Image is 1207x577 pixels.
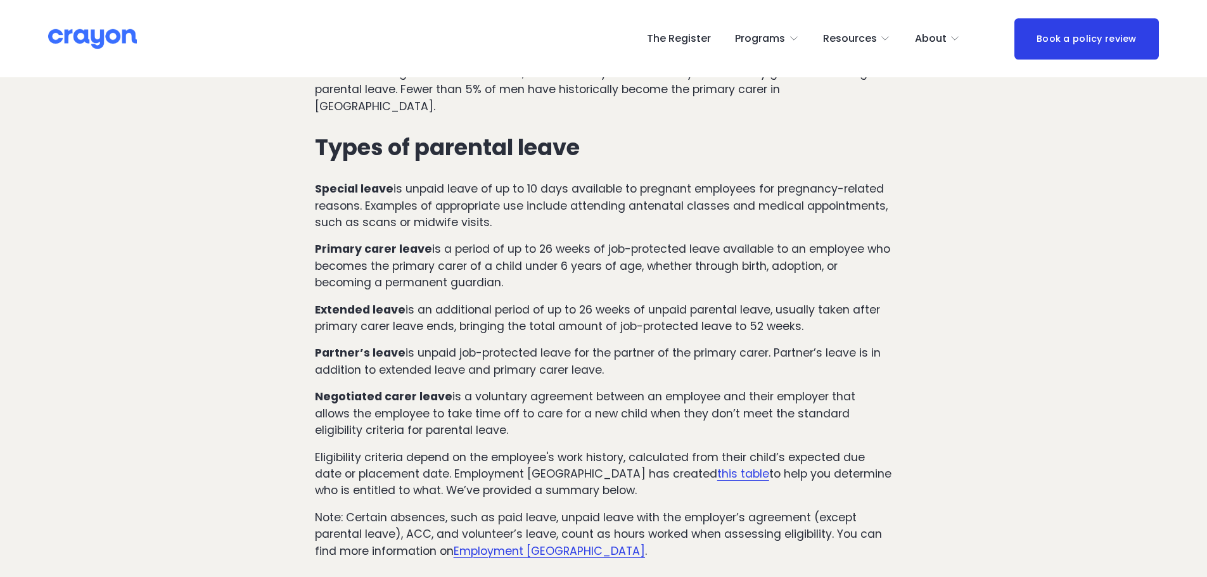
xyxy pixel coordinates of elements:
p: As far as the legislation is concerned, there can only be one Primary Carer at any given time dur... [315,65,892,115]
span: About [915,30,947,48]
p: is a voluntary agreement between an employee and their employer that allows the employee to take ... [315,388,892,438]
a: folder dropdown [915,29,961,49]
strong: Partner’s leave [315,345,406,360]
strong: Types of parental leave [315,132,580,163]
img: Crayon [48,28,137,50]
span: Resources [823,30,877,48]
a: Employment [GEOGRAPHIC_DATA] [454,543,645,559]
a: folder dropdown [823,29,891,49]
strong: Special leave [315,181,393,196]
p: is an additional period of up to 26 weeks of unpaid parental leave, usually taken after primary c... [315,301,892,335]
strong: Negotiated carer leave [315,389,452,404]
p: Eligibility criteria depend on the employee's work history, calculated from their child’s expecte... [315,449,892,499]
p: is unpaid job-protected leave for the partner of the primary carer. Partner’s leave is in additio... [315,345,892,378]
strong: Extended leave [315,302,406,317]
p: is a period of up to 26 weeks of job-protected leave available to an employee who becomes the pri... [315,241,892,291]
a: this table [717,466,769,481]
span: Programs [735,30,785,48]
a: The Register [647,29,711,49]
p: is unpaid leave of up to 10 days available to pregnant employees for pregnancy-related reasons. E... [315,181,892,231]
strong: Primary carer leave [315,241,432,257]
a: Book a policy review [1014,18,1159,60]
a: folder dropdown [735,29,799,49]
p: Note: Certain absences, such as paid leave, unpaid leave with the employer’s agreement (except pa... [315,509,892,559]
